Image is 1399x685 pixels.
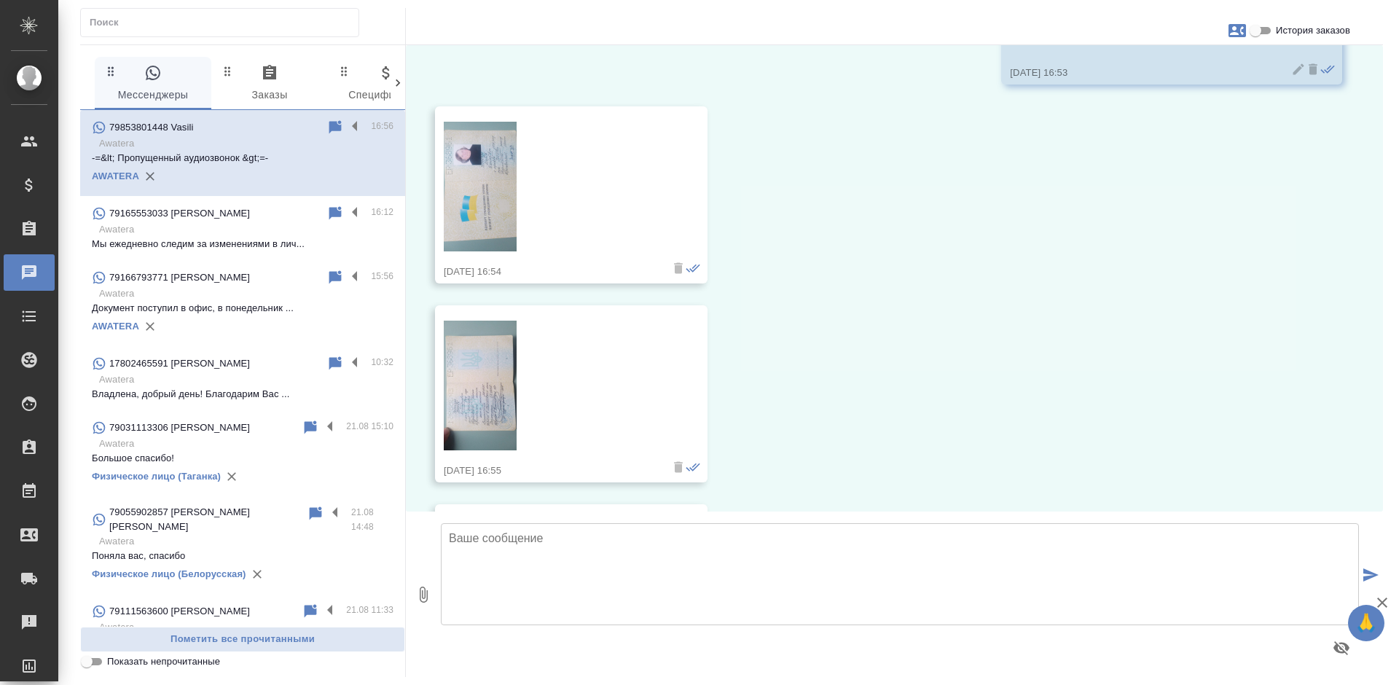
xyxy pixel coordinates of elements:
input: Поиск [90,12,358,33]
div: 17802465591 [PERSON_NAME]10:32AwateraВладлена, добрый день! Благодарим Вас ... [80,346,405,410]
p: 79055902857 [PERSON_NAME] [PERSON_NAME] [109,505,307,534]
span: Показать непрочитанные [107,654,220,669]
img: Thumbnail [444,321,517,450]
p: 16:56 [371,119,393,133]
p: 79111563600 [PERSON_NAME] [109,604,250,619]
p: Awatera [99,136,393,151]
p: 79031113306 [PERSON_NAME] [109,420,250,435]
p: Awatera [99,372,393,387]
p: 21.08 11:33 [346,603,393,617]
button: Предпросмотр [1324,630,1359,665]
p: 21.08 15:10 [346,419,393,434]
p: Документ поступил в офис, в понедельник ... [92,301,393,316]
p: 16:12 [371,205,393,219]
p: 10:32 [371,355,393,369]
p: 17802465591 [PERSON_NAME] [109,356,250,371]
svg: Зажми и перетащи, чтобы поменять порядок вкладок [337,64,351,78]
span: Мессенджеры [103,64,203,104]
div: 79166793771 [PERSON_NAME]15:56AwateraДокумент поступил в офис, в понедельник ...AWATERA [80,260,405,346]
span: История заказов [1276,23,1350,38]
button: Удалить привязку [221,466,243,488]
span: Заказы [220,64,319,104]
div: Пометить непрочитанным [326,119,344,136]
a: AWATERA [92,171,139,181]
div: 79055902857 [PERSON_NAME] [PERSON_NAME]21.08 14:48AwateraПоняла вас, спасибоФизическое лицо (Бело... [80,496,405,594]
svg: Зажми и перетащи, чтобы поменять порядок вкладок [221,64,235,78]
p: 79165553033 [PERSON_NAME] [109,206,250,221]
p: Awatera [99,534,393,549]
button: Удалить привязку [139,316,161,337]
a: Физическое лицо (Белорусская) [92,568,246,579]
button: Пометить все прочитанными [80,627,405,652]
p: -=&lt; Пропущенный аудиозвонок &gt;=- [92,151,393,165]
p: 79853801448 Vasili [109,120,193,135]
div: Пометить непрочитанным [307,505,324,522]
p: 21.08 14:48 [351,505,393,534]
button: Заявки [1220,13,1255,48]
button: 🙏 [1348,605,1384,641]
div: 79165553033 [PERSON_NAME]16:12AwateraМы ежедневно следим за изменениями в лич... [80,196,405,260]
div: [DATE] 16:53 [1010,66,1291,80]
img: Thumbnail [444,122,517,251]
div: 79031113306 [PERSON_NAME]21.08 15:10AwateraБольшое спасибо!Физическое лицо (Таганка) [80,410,405,496]
span: 🙏 [1354,608,1379,638]
div: [DATE] 16:55 [444,463,657,478]
p: Большое спасибо! [92,451,393,466]
p: Awatera [99,222,393,237]
div: Пометить непрочитанным [302,419,319,437]
svg: Зажми и перетащи, чтобы поменять порядок вкладок [104,64,118,78]
div: [DATE] 16:54 [444,265,657,279]
p: Awatera [99,620,393,635]
span: Спецификации [337,64,436,104]
p: Awatera [99,286,393,301]
div: Пометить непрочитанным [326,355,344,372]
div: Пометить непрочитанным [326,269,344,286]
p: 79166793771 [PERSON_NAME] [109,270,250,285]
p: Мы ежедневно следим за изменениями в лич... [92,237,393,251]
span: Пометить все прочитанными [88,631,397,648]
p: Владлена, добрый день! Благодарим Вас ... [92,387,393,402]
button: Удалить привязку [139,165,161,187]
p: Поняла вас, спасибо [92,549,393,563]
p: Awatera [99,437,393,451]
a: AWATERA [92,321,139,332]
a: Физическое лицо (Таганка) [92,471,221,482]
div: Пометить непрочитанным [302,603,319,620]
div: Пометить непрочитанным [326,205,344,222]
button: Удалить привязку [246,563,268,585]
div: 79853801448 Vasili16:56Awatera-=&lt; Пропущенный аудиозвонок &gt;=-AWATERA [80,110,405,196]
div: 79111563600 [PERSON_NAME]21.08 11:33Awatera[PERSON_NAME], спасибо! Будем ждать обратную св...AWATERA [80,594,405,680]
p: 15:56 [371,269,393,283]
